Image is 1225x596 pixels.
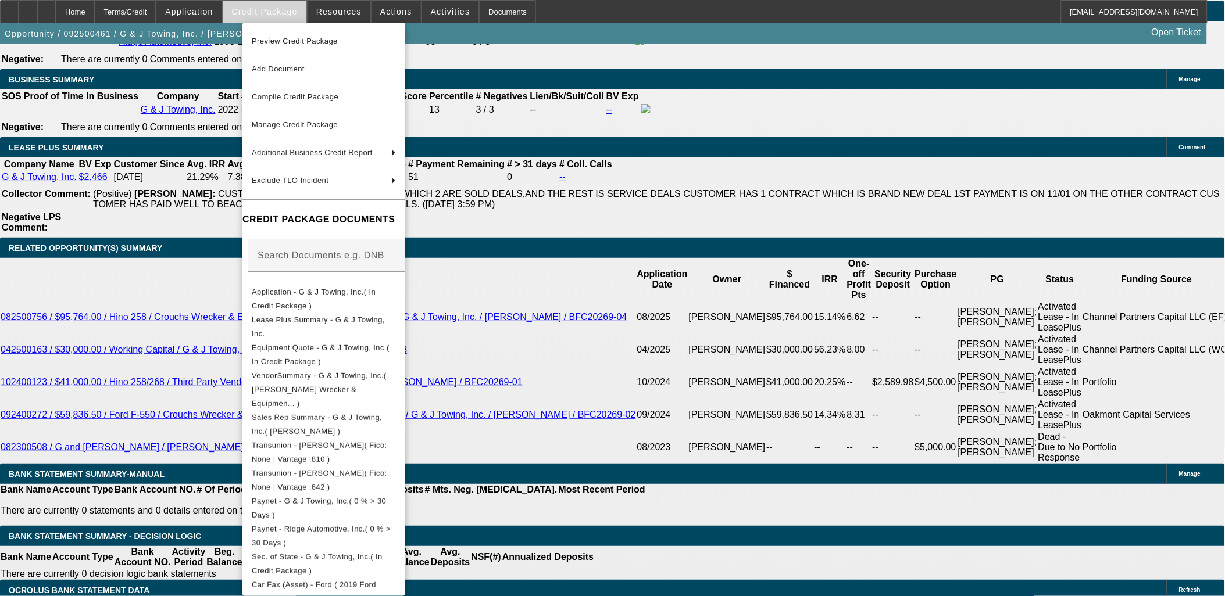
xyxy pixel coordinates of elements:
button: Lease Plus Summary - G & J Towing, Inc. [242,313,405,340]
button: Sales Rep Summary - G & J Towing, Inc.( Zallik, Asher ) [242,410,405,438]
mat-label: Search Documents e.g. DNB [258,250,384,260]
button: Paynet - G & J Towing, Inc.( 0 % > 30 Days ) [242,494,405,522]
span: Paynet - G & J Towing, Inc.( 0 % > 30 Days ) [252,496,386,519]
span: Compile Credit Package [252,92,338,101]
h4: CREDIT PACKAGE DOCUMENTS [242,213,405,227]
button: Transunion - Cameron, Gary( Fico: None | Vantage :810 ) [242,438,405,466]
span: Manage Credit Package [252,120,338,129]
span: Sales Rep Summary - G & J Towing, Inc.( [PERSON_NAME] ) [252,412,382,435]
span: Paynet - Ridge Automotive, Inc.( 0 % > 30 Days ) [252,524,391,547]
button: Equipment Quote - G & J Towing, Inc.( In Credit Package ) [242,340,405,368]
span: Equipment Quote - G & J Towing, Inc.( In Credit Package ) [252,343,390,365]
span: Add Document [252,64,305,73]
span: Additional Business Credit Report [252,148,373,157]
span: VendorSummary - G & J Towing, Inc.( [PERSON_NAME] Wrecker & Equipmen... ) [252,371,386,407]
span: Preview Credit Package [252,37,338,45]
span: Exclude TLO Incident [252,176,328,185]
span: Application - G & J Towing, Inc.( In Credit Package ) [252,287,376,310]
button: VendorSummary - G & J Towing, Inc.( Crouch's Wrecker & Equipmen... ) [242,368,405,410]
span: Transunion - [PERSON_NAME]( Fico: None | Vantage :642 ) [252,468,387,491]
span: Lease Plus Summary - G & J Towing, Inc. [252,315,385,338]
span: Transunion - [PERSON_NAME]( Fico: None | Vantage :810 ) [252,440,387,463]
button: Sec. of State - G & J Towing, Inc.( In Credit Package ) [242,550,405,577]
button: Paynet - Ridge Automotive, Inc.( 0 % > 30 Days ) [242,522,405,550]
button: Transunion - Robbins, Jason( Fico: None | Vantage :642 ) [242,466,405,494]
button: Application - G & J Towing, Inc.( In Credit Package ) [242,285,405,313]
span: Sec. of State - G & J Towing, Inc.( In Credit Package ) [252,552,383,575]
